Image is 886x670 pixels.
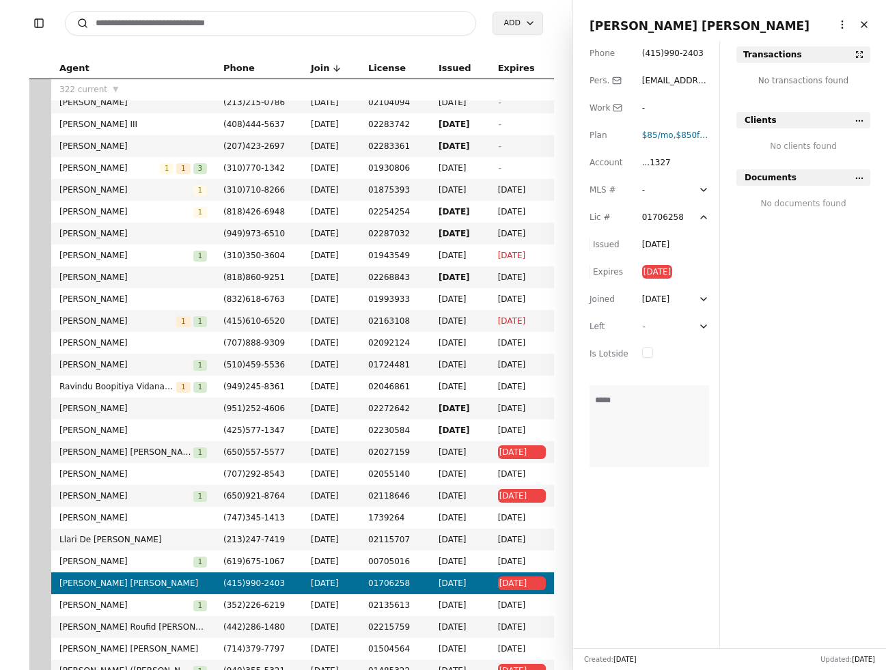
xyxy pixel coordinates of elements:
[223,141,285,151] span: ( 207 ) 423 - 2697
[59,423,207,437] span: [PERSON_NAME]
[160,163,174,174] span: 1
[223,98,285,107] span: ( 213 ) 215 - 0786
[439,205,482,219] span: [DATE]
[852,656,875,663] span: [DATE]
[590,183,628,197] div: MLS #
[311,533,352,546] span: [DATE]
[176,163,190,174] span: 1
[736,74,870,96] div: No transactions found
[59,139,207,153] span: [PERSON_NAME]
[223,644,285,654] span: ( 714 ) 379 - 7797
[193,358,207,372] button: 1
[193,491,207,502] span: 1
[439,314,482,328] span: [DATE]
[642,130,676,140] span: ,
[176,382,190,393] span: 1
[498,163,501,173] span: -
[223,491,285,501] span: ( 650 ) 921 - 8764
[590,46,628,60] div: Phone
[368,467,422,481] span: 02055140
[498,120,501,129] span: -
[368,358,422,372] span: 01724481
[439,555,482,568] span: [DATE]
[439,61,471,76] span: Issued
[439,402,482,415] span: [DATE]
[59,227,207,240] span: [PERSON_NAME]
[311,292,352,306] span: [DATE]
[193,600,207,611] span: 1
[642,101,667,115] div: -
[499,576,544,590] span: [DATE]
[368,117,422,131] span: 02283742
[498,205,546,219] span: [DATE]
[311,555,352,568] span: [DATE]
[439,227,482,240] span: [DATE]
[193,598,207,612] button: 1
[642,156,671,169] div: ...1327
[498,249,546,262] span: [DATE]
[676,130,710,140] span: $850 fee
[311,467,352,481] span: [DATE]
[368,249,422,262] span: 01943549
[223,425,285,435] span: ( 425 ) 577 - 1347
[368,445,422,459] span: 02027159
[59,161,160,175] span: [PERSON_NAME]
[743,48,802,61] div: Transactions
[368,336,422,350] span: 02092124
[439,620,482,634] span: [DATE]
[498,620,546,634] span: [DATE]
[223,360,285,369] span: ( 510 ) 459 - 5536
[368,380,422,393] span: 02046861
[311,620,352,634] span: [DATE]
[498,642,546,656] span: [DATE]
[59,533,207,546] span: Llari De [PERSON_NAME]
[176,316,190,327] span: 1
[59,620,207,634] span: [PERSON_NAME] Roufid [PERSON_NAME]
[368,183,422,197] span: 01875393
[642,322,645,331] span: -
[498,555,546,568] span: [DATE]
[368,292,422,306] span: 01993933
[642,238,670,251] div: [DATE]
[193,489,207,503] button: 1
[59,96,207,109] span: [PERSON_NAME]
[498,183,546,197] span: [DATE]
[493,12,543,35] button: Add
[439,358,482,372] span: [DATE]
[590,128,628,142] div: Plan
[498,358,546,372] span: [DATE]
[311,642,352,656] span: [DATE]
[498,292,546,306] span: [DATE]
[590,238,628,251] div: Issued
[223,316,285,326] span: ( 415 ) 610 - 6520
[368,620,422,634] span: 02215759
[311,96,352,109] span: [DATE]
[311,117,352,131] span: [DATE]
[311,314,352,328] span: [DATE]
[439,642,482,656] span: [DATE]
[59,292,207,306] span: [PERSON_NAME]
[193,163,207,174] span: 3
[223,229,285,238] span: ( 949 ) 973 - 6510
[311,205,352,219] span: [DATE]
[498,598,546,612] span: [DATE]
[736,197,870,210] div: No documents found
[59,576,207,590] span: [PERSON_NAME] [PERSON_NAME]
[439,576,482,590] span: [DATE]
[223,447,285,457] span: ( 650 ) 557 - 5577
[642,48,704,58] span: ( 415 ) 990 - 2403
[439,96,482,109] span: [DATE]
[498,141,501,151] span: -
[498,227,546,240] span: [DATE]
[499,489,544,503] span: [DATE]
[368,270,422,284] span: 02268843
[368,402,422,415] span: 02272642
[311,576,352,590] span: [DATE]
[368,161,422,175] span: 01930806
[59,358,193,372] span: [PERSON_NAME]
[223,338,285,348] span: ( 707 ) 888 - 9309
[59,336,207,350] span: [PERSON_NAME]
[368,576,422,590] span: 01706258
[439,117,482,131] span: [DATE]
[59,270,207,284] span: [PERSON_NAME]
